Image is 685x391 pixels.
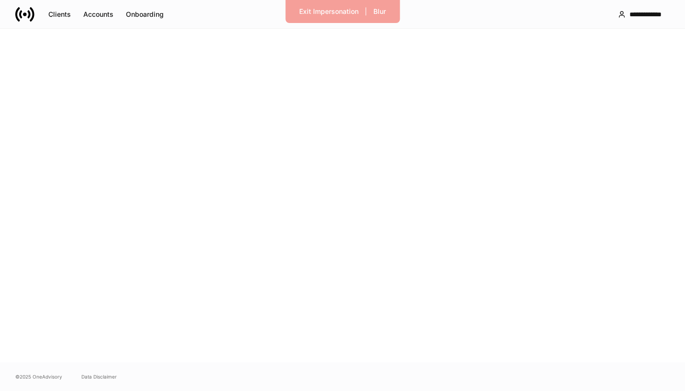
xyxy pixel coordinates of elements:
[373,7,386,16] div: Blur
[77,7,120,22] button: Accounts
[367,4,392,19] button: Blur
[126,10,164,19] div: Onboarding
[48,10,71,19] div: Clients
[81,373,117,380] a: Data Disclaimer
[83,10,113,19] div: Accounts
[293,4,365,19] button: Exit Impersonation
[15,373,62,380] span: © 2025 OneAdvisory
[299,7,359,16] div: Exit Impersonation
[42,7,77,22] button: Clients
[120,7,170,22] button: Onboarding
